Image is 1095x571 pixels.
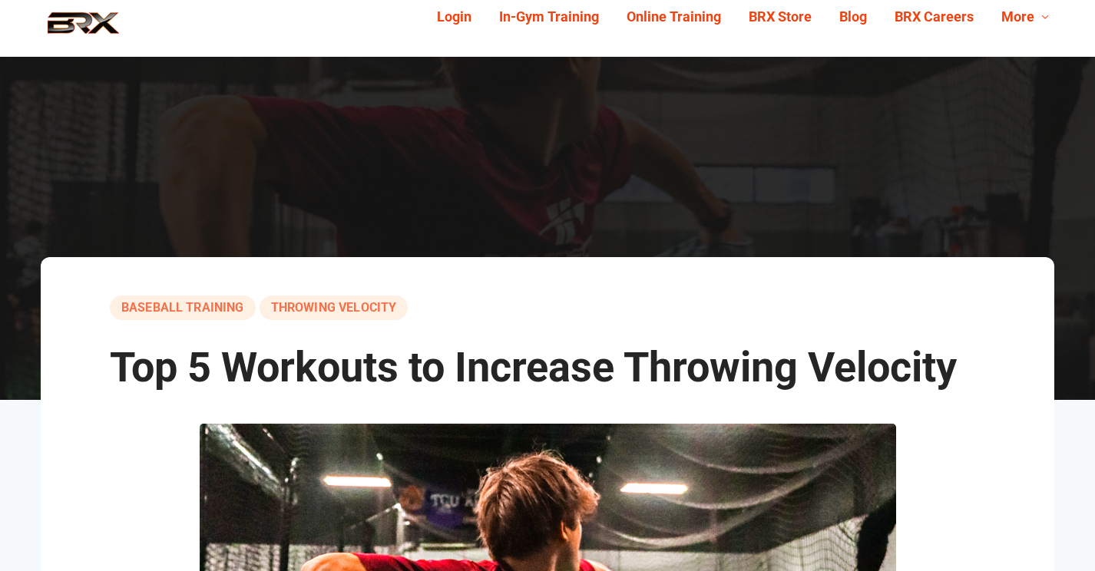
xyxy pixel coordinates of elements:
[825,5,881,29] a: Blog
[987,5,1063,29] a: More
[881,5,987,29] a: BRX Careers
[423,5,485,29] a: Login
[613,5,735,29] a: Online Training
[110,295,985,320] div: ,
[110,295,256,320] a: baseball training
[260,295,409,320] a: Throwing Velocity
[110,343,957,391] span: Top 5 Workouts to Increase Throwing Velocity
[735,5,825,29] a: BRX Store
[412,5,1063,29] div: Navigation Menu
[485,5,613,29] a: In-Gym Training
[1018,497,1095,571] iframe: Chat Widget
[33,12,134,45] img: BRX Performance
